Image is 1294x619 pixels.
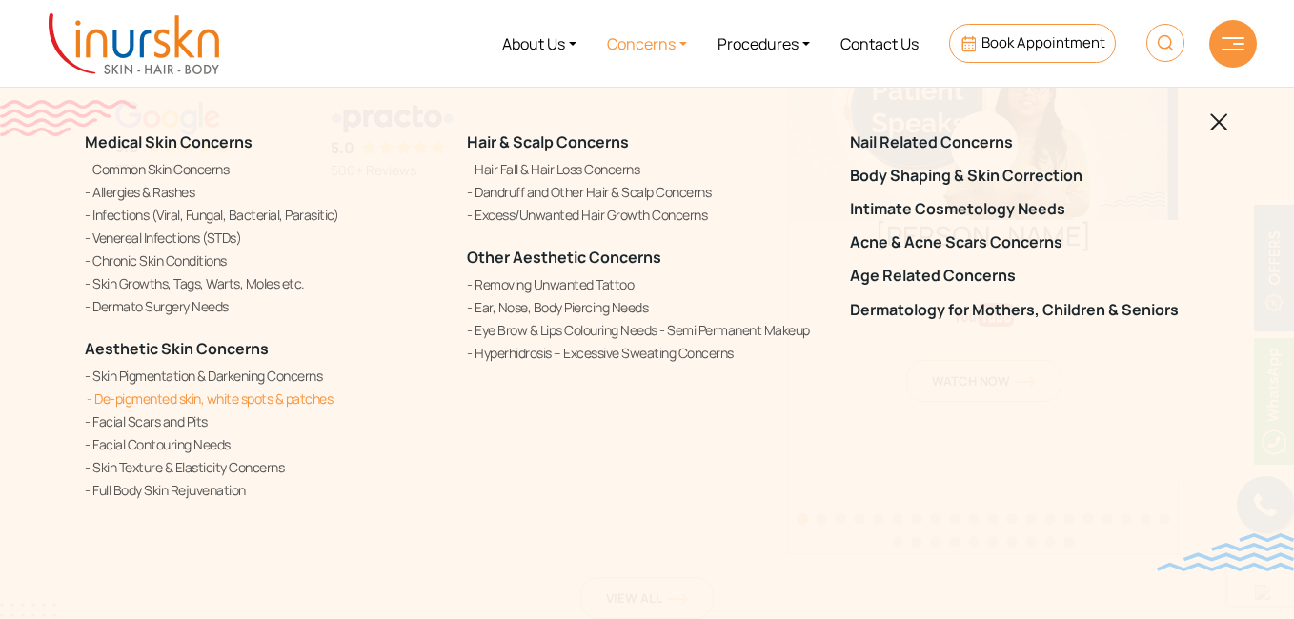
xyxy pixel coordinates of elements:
a: Chronic Skin Conditions [85,250,444,270]
a: Dermatology for Mothers, Children & Seniors [850,301,1209,319]
a: Other Aesthetic Concerns [467,247,661,268]
a: Ear, Nose, Body Piercing Needs [467,297,826,317]
a: Nail Related Concerns [850,133,1209,151]
a: Body Shaping & Skin Correction [850,167,1209,185]
a: Intimate Cosmetology Needs [850,200,1209,218]
span: Book Appointment [981,32,1105,52]
img: HeaderSearch [1146,24,1184,62]
a: Skin Pigmentation & Darkening Concerns [85,366,444,386]
a: Skin Growths, Tags, Warts, Moles etc. [85,273,444,293]
img: bluewave [1157,533,1294,571]
a: Aesthetic Skin Concerns [85,338,269,359]
a: About Us [487,8,592,79]
a: Skin Texture & Elasticity Concerns [85,457,444,477]
img: blackclosed [1210,113,1228,131]
a: Book Appointment [949,24,1116,63]
a: Eye Brow & Lips Colouring Needs - Semi Permanent Makeup [467,320,826,340]
img: inurskn-logo [49,13,219,74]
a: Common Skin Concerns [85,159,444,179]
img: hamLine.svg [1222,37,1244,50]
a: De-pigmented skin, white spots & patches [85,389,444,409]
a: Contact Us [825,8,934,79]
a: Age Related Concerns [850,268,1209,286]
a: Full Body Skin Rejuvenation [85,480,444,500]
a: Procedures [702,8,825,79]
a: Removing Unwanted Tattoo [467,274,826,294]
a: Medical Skin Concerns [85,131,253,152]
a: Hair & Scalp Concerns [467,131,629,152]
a: Allergies & Rashes [85,182,444,202]
a: Concerns [592,8,702,79]
a: Hyperhidrosis – Excessive Sweating Concerns [467,343,826,363]
a: Facial Scars and Pits [85,411,444,431]
a: Infections (Viral, Fungal, Bacterial, Parasitic) [85,205,444,225]
a: Excess/Unwanted Hair Growth Concerns [467,205,826,225]
a: Dermato Surgery Needs [85,296,444,316]
a: Dandruff and Other Hair & Scalp Concerns [467,182,826,202]
a: Facial Contouring Needs [85,434,444,454]
a: Venereal Infections (STDs) [85,228,444,248]
a: Hair Fall & Hair Loss Concerns [467,159,826,179]
a: Acne & Acne Scars Concerns [850,234,1209,252]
